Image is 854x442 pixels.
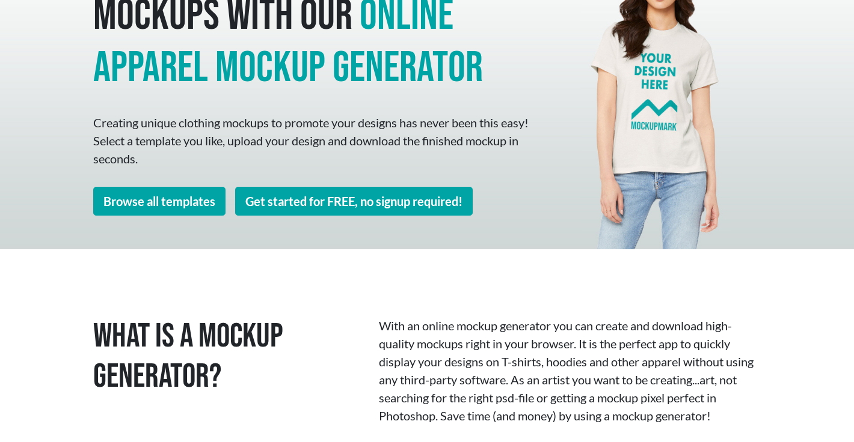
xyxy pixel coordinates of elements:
[93,114,532,168] p: Creating unique clothing mockups to promote your designs has never been this easy! Select a templ...
[235,187,473,216] a: Get started for FREE, no signup required!
[93,187,226,216] a: Browse all templates
[93,316,361,397] h1: What is a Mockup Generator?
[379,316,761,425] p: With an online mockup generator you can create and download high-quality mockups right in your br...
